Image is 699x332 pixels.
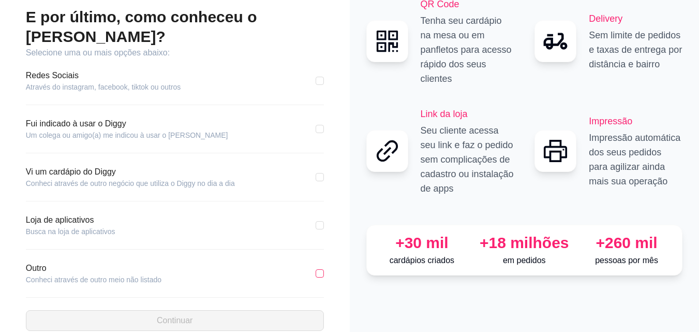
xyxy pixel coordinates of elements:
p: cardápios criados [375,254,469,267]
article: Através do instagram, facebook, tiktok ou outros [26,82,181,92]
article: Busca na loja de aplicativos [26,226,115,237]
div: +30 mil [375,234,469,252]
h2: E por último, como conheceu o [PERSON_NAME]? [26,7,324,47]
article: Redes Sociais [26,69,181,82]
p: Tenha seu cardápio na mesa ou em panfletos para acesso rápido dos seus clientes [421,13,514,86]
div: +18 milhões [477,234,571,252]
h2: Delivery [589,11,682,26]
p: Impressão automática dos seus pedidos para agilizar ainda mais sua operação [589,131,682,189]
article: Um colega ou amigo(a) me indicou à usar o [PERSON_NAME] [26,130,228,140]
article: Vi um cardápio do Diggy [26,166,235,178]
p: Sem limite de pedidos e taxas de entrega por distância e bairro [589,28,682,71]
p: Seu cliente acessa seu link e faz o pedido sem complicações de cadastro ou instalação de apps [421,123,514,196]
p: pessoas por mês [579,254,674,267]
button: Continuar [26,310,324,331]
article: Selecione uma ou mais opções abaixo: [26,47,324,59]
article: Conheci através de outro meio não listado [26,275,161,285]
article: Loja de aplicativos [26,214,115,226]
article: Fui indicado à usar o Diggy [26,118,228,130]
h2: Impressão [589,114,682,128]
div: +260 mil [579,234,674,252]
article: Conheci através de outro negócio que utiliza o Diggy no dia a dia [26,178,235,189]
h2: Link da loja [421,107,514,121]
article: Outro [26,262,161,275]
p: em pedidos [477,254,571,267]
